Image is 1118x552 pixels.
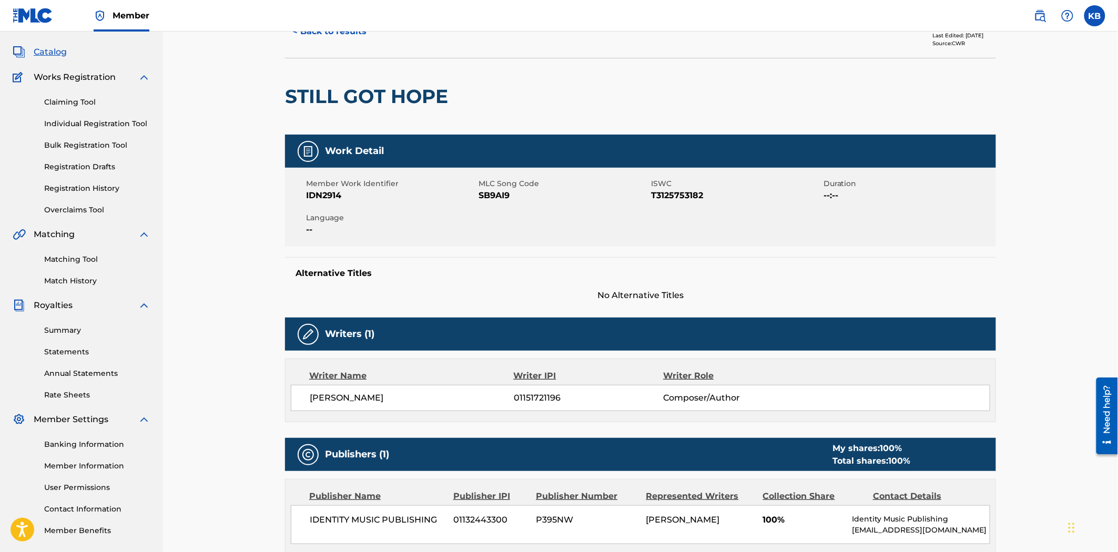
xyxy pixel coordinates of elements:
h5: Alternative Titles [296,268,985,279]
div: Represented Writers [646,490,755,503]
span: IDN2914 [306,189,476,202]
iframe: Resource Center [1089,374,1118,458]
span: 100 % [888,456,910,466]
img: Top Rightsholder [94,9,106,22]
button: < Back to results [285,18,374,45]
span: No Alternative Titles [285,289,996,302]
h5: Writers (1) [325,328,374,340]
div: Publisher Number [536,490,638,503]
div: Contact Details [873,490,975,503]
a: CatalogCatalog [13,46,67,58]
span: -- [306,223,476,236]
img: Works Registration [13,71,26,84]
img: expand [138,228,150,241]
a: Member Information [44,461,150,472]
span: 01151721196 [514,392,663,404]
a: Rate Sheets [44,390,150,401]
a: Bulk Registration Tool [44,140,150,151]
h5: Work Detail [325,145,384,157]
div: Collection Share [763,490,865,503]
div: Writer Role [663,370,799,382]
h5: Publishers (1) [325,448,389,461]
div: Publisher Name [309,490,445,503]
img: Catalog [13,46,25,58]
a: Summary [44,325,150,336]
span: Matching [34,228,75,241]
span: P395NW [536,514,638,526]
a: Contact Information [44,504,150,515]
span: Language [306,212,476,223]
div: User Menu [1084,5,1105,26]
span: Composer/Author [663,392,799,404]
span: Duration [824,178,993,189]
span: MLC Song Code [479,178,648,189]
span: Member [113,9,149,22]
a: Registration Drafts [44,161,150,172]
a: Overclaims Tool [44,205,150,216]
iframe: Chat Widget [1065,502,1118,552]
div: Drag [1069,512,1075,544]
span: Catalog [34,46,67,58]
a: SummarySummary [13,21,76,33]
div: Total shares: [832,455,910,467]
span: Works Registration [34,71,116,84]
span: 01132443300 [454,514,528,526]
div: Writer IPI [514,370,664,382]
span: Royalties [34,299,73,312]
img: help [1061,9,1074,22]
span: ISWC [651,178,821,189]
img: expand [138,299,150,312]
div: Source: CWR [933,39,996,47]
div: Publisher IPI [453,490,528,503]
a: Registration History [44,183,150,194]
a: Claiming Tool [44,97,150,108]
a: Matching Tool [44,254,150,265]
img: Publishers [302,448,314,461]
div: Help [1057,5,1078,26]
div: My shares: [832,442,910,455]
a: Individual Registration Tool [44,118,150,129]
img: Work Detail [302,145,314,158]
img: Royalties [13,299,25,312]
a: Annual Statements [44,368,150,379]
span: T3125753182 [651,189,821,202]
div: Last Edited: [DATE] [933,32,996,39]
a: Match History [44,275,150,287]
img: Member Settings [13,413,25,426]
span: [PERSON_NAME] [310,392,514,404]
a: User Permissions [44,482,150,493]
img: expand [138,71,150,84]
div: Writer Name [309,370,514,382]
h2: STILL GOT HOPE [285,85,453,108]
a: Member Benefits [44,525,150,536]
span: SB9AI9 [479,189,648,202]
a: Public Search [1030,5,1051,26]
span: Member Settings [34,413,108,426]
span: Member Work Identifier [306,178,476,189]
img: Matching [13,228,26,241]
span: IDENTITY MUSIC PUBLISHING [310,514,446,526]
span: [PERSON_NAME] [646,515,720,525]
span: 100 % [880,443,902,453]
p: [EMAIL_ADDRESS][DOMAIN_NAME] [852,525,990,536]
img: MLC Logo [13,8,53,23]
a: Banking Information [44,439,150,450]
img: search [1034,9,1046,22]
a: Statements [44,346,150,357]
img: expand [138,413,150,426]
span: --:-- [824,189,993,202]
img: Writers [302,328,314,341]
p: Identity Music Publishing [852,514,990,525]
span: 100% [763,514,845,526]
